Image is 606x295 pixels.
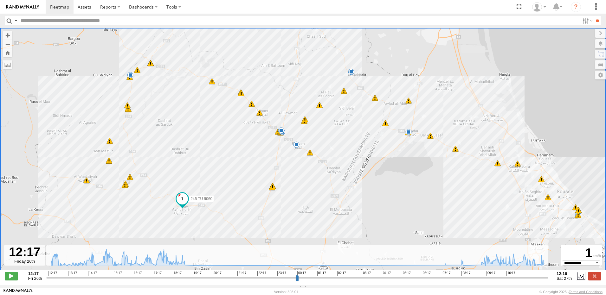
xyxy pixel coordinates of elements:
span: 18:17 [173,271,182,276]
strong: 12:16 [557,271,572,276]
div: © Copyright 2025 - [539,290,603,294]
span: Fri 26th Sep 2025 [28,276,42,281]
div: 7 [514,160,521,167]
div: 5 [341,88,347,94]
span: 10:17 [506,271,515,276]
a: Terms and Conditions [569,290,603,294]
div: 8 [405,97,412,104]
span: Sat 27th Sep 2025 [557,276,572,281]
img: rand-logo.svg [6,5,39,9]
strong: 12:17 [28,271,42,276]
label: Search Filter Options [580,16,594,25]
span: 20:17 [213,271,222,276]
span: 19:17 [193,271,202,276]
i: ? [571,2,581,12]
label: Close [588,272,601,280]
div: Version: 308.01 [274,290,298,294]
span: 04:17 [382,271,391,276]
span: 12:17 [48,271,57,276]
label: Search Query [13,16,18,25]
span: 15:17 [113,271,122,276]
div: 7 [452,146,459,152]
label: Map Settings [595,71,606,79]
span: 08:17 [461,271,470,276]
a: Visit our Website [3,289,33,295]
button: Zoom out [3,40,12,48]
span: 06:17 [422,271,431,276]
label: Measure [3,60,12,69]
button: Zoom in [3,31,12,40]
div: 1 [562,246,601,260]
span: 14:17 [88,271,97,276]
div: 8 [427,133,434,139]
div: 6 [209,78,215,85]
div: Nejah Benkhalifa [530,2,548,12]
span: 21:17 [237,271,246,276]
span: 05:17 [402,271,411,276]
div: 11 [405,129,411,135]
span: 245 TU 9060 [190,197,212,201]
span: 23:17 [277,271,286,276]
div: 8 [494,160,501,166]
span: 22:17 [257,271,266,276]
span: 03:17 [362,271,371,276]
span: 02:17 [337,271,346,276]
div: 9 [372,95,378,101]
span: 01:17 [317,271,326,276]
label: Play/Stop [5,272,18,280]
span: 16:17 [133,271,142,276]
span: 13:17 [68,271,77,276]
span: 09:17 [487,271,495,276]
span: 17:17 [153,271,162,276]
span: 07:17 [442,271,451,276]
span: 00:17 [297,271,306,276]
button: Zoom Home [3,48,12,57]
div: 10 [83,177,90,184]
